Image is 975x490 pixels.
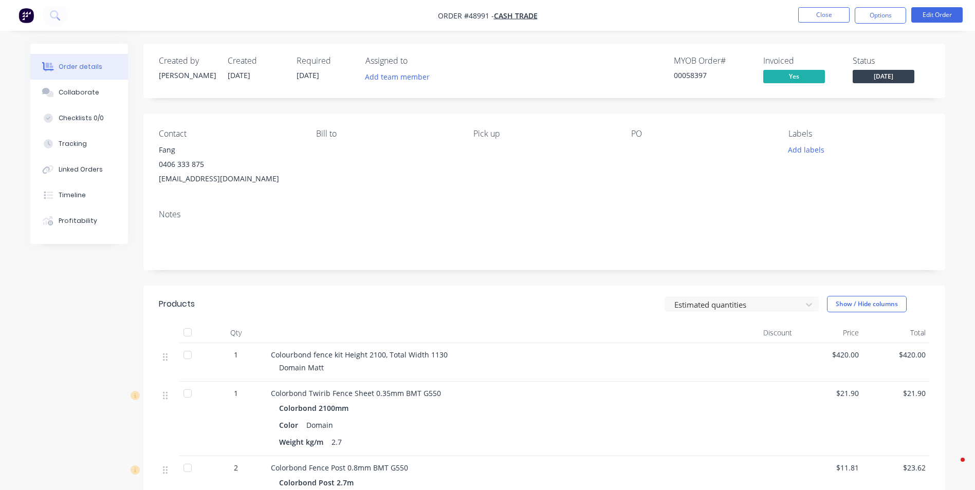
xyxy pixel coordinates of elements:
button: Checklists 0/0 [30,105,128,131]
span: $11.81 [800,462,859,473]
div: Colorbond Post 2.7m [279,475,358,490]
button: Edit Order [911,7,963,23]
div: Pick up [473,129,614,139]
span: $23.62 [867,462,926,473]
div: Tracking [59,139,87,148]
button: [DATE] [853,70,914,85]
span: Colorbond Twirib Fence Sheet 0.35mm BMT G550 [271,388,441,398]
button: Show / Hide columns [827,296,907,312]
div: [EMAIL_ADDRESS][DOMAIN_NAME] [159,172,300,186]
div: Contact [159,129,300,139]
iframe: Intercom live chat [940,455,965,480]
span: $21.90 [800,388,859,399]
button: Add team member [359,70,435,84]
div: Created by [159,56,215,66]
span: [DATE] [228,70,250,80]
div: Order details [59,62,102,71]
div: 0406 333 875 [159,157,300,172]
img: Factory [19,8,34,23]
div: Domain [302,418,337,432]
div: [PERSON_NAME] [159,70,215,81]
div: Timeline [59,191,86,200]
a: Cash Trade [494,11,538,21]
button: Timeline [30,182,128,208]
div: Weight kg/m [279,435,327,449]
div: Labels [788,129,929,139]
div: 00058397 [674,70,751,81]
span: 2 [234,462,238,473]
span: Yes [763,70,825,83]
div: Discount [729,323,796,343]
div: Fang [159,143,300,157]
button: Close [798,7,850,23]
button: Add team member [365,70,435,84]
div: Colorbond 2100mm [279,401,353,416]
button: Options [855,7,906,24]
div: Created [228,56,284,66]
span: [DATE] [297,70,319,80]
div: Qty [205,323,267,343]
span: $21.90 [867,388,926,399]
span: 1 [234,388,238,399]
div: Linked Orders [59,165,103,174]
button: Profitability [30,208,128,234]
button: Add labels [783,143,830,157]
div: Color [279,418,302,432]
span: Order #48991 - [438,11,494,21]
div: Total [863,323,930,343]
button: Linked Orders [30,157,128,182]
div: Price [796,323,863,343]
span: $420.00 [800,349,859,360]
div: MYOB Order # [674,56,751,66]
div: Bill to [316,129,457,139]
div: Profitability [59,216,97,225]
div: 2.7 [327,435,346,449]
div: Status [853,56,930,66]
span: Domain Matt [279,363,324,372]
div: Invoiced [763,56,840,66]
div: Checklists 0/0 [59,114,104,123]
button: Order details [30,54,128,80]
div: Fang0406 333 875[EMAIL_ADDRESS][DOMAIN_NAME] [159,143,300,186]
div: Notes [159,210,930,219]
span: $420.00 [867,349,926,360]
div: PO [631,129,772,139]
span: Colorbond Fence Post 0.8mm BMT G550 [271,463,408,473]
div: Collaborate [59,88,99,97]
div: Assigned to [365,56,468,66]
button: Collaborate [30,80,128,105]
span: Colourbond fence kit Height 2100, Total Width 1130 [271,350,448,360]
span: [DATE] [853,70,914,83]
div: Required [297,56,353,66]
button: Tracking [30,131,128,157]
span: 1 [234,349,238,360]
div: Products [159,298,195,310]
